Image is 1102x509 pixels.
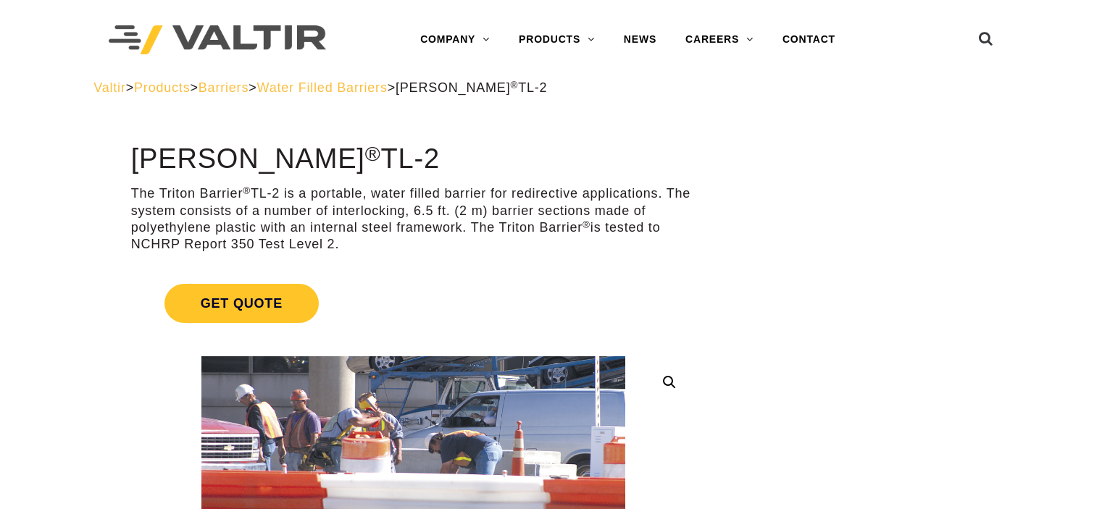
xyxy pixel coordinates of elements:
a: CONTACT [768,25,850,54]
a: Barriers [199,80,249,95]
a: Get Quote [131,266,696,340]
p: The Triton Barrier TL-2 is a portable, water filled barrier for redirective applications. The sys... [131,185,696,253]
a: CAREERS [671,25,768,54]
img: Valtir [109,25,326,55]
a: Water Filled Barriers [257,80,388,95]
a: PRODUCTS [504,25,609,54]
a: Products [134,80,190,95]
a: Valtir [93,80,125,95]
a: NEWS [609,25,671,54]
div: > > > > [93,80,1009,96]
span: [PERSON_NAME] TL-2 [396,80,547,95]
span: Get Quote [164,284,319,323]
sup: ® [583,219,590,230]
sup: ® [365,142,381,165]
sup: ® [510,80,518,91]
sup: ® [243,185,251,196]
h1: [PERSON_NAME] TL-2 [131,144,696,174]
a: COMPANY [406,25,504,54]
